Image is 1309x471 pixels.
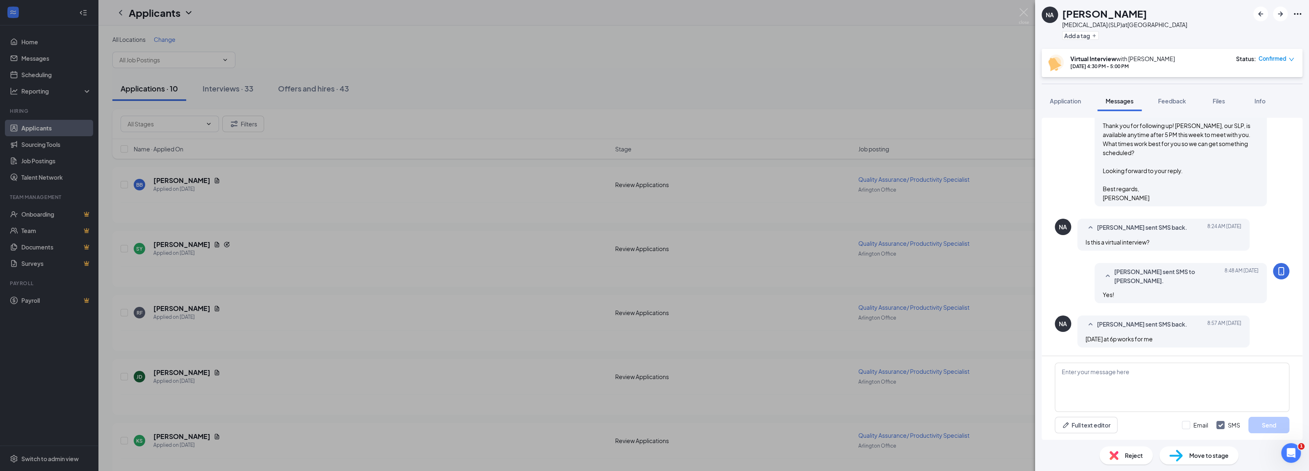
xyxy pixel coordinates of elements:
[1273,7,1288,21] button: ArrowRight
[1248,417,1289,433] button: Send
[1225,267,1259,285] span: [DATE] 8:48 AM
[1086,223,1095,233] svg: SmallChevronUp
[1256,9,1266,19] svg: ArrowLeftNew
[1062,7,1147,21] h1: [PERSON_NAME]
[1062,31,1099,40] button: PlusAdd a tag
[1207,223,1241,233] span: [DATE] 8:24 AM
[1086,335,1153,343] span: [DATE] at 6p works for me
[1158,97,1186,105] span: Feedback
[1059,223,1067,231] div: NA
[1103,271,1113,281] svg: SmallChevronUp
[1103,291,1114,298] span: Yes!
[1281,443,1301,463] iframe: Intercom live chat
[1046,11,1054,19] div: NA
[1050,97,1081,105] span: Application
[1114,267,1222,285] span: [PERSON_NAME] sent SMS to [PERSON_NAME].
[1288,57,1294,62] span: down
[1097,223,1187,233] span: [PERSON_NAME] sent SMS back.
[1189,451,1229,460] span: Move to stage
[1092,33,1097,38] svg: Plus
[1097,320,1187,329] span: [PERSON_NAME] sent SMS back.
[1259,55,1286,63] span: Confirmed
[1293,9,1302,19] svg: Ellipses
[1207,320,1241,329] span: [DATE] 8:57 AM
[1253,7,1268,21] button: ArrowLeftNew
[1086,320,1095,329] svg: SmallChevronUp
[1275,9,1285,19] svg: ArrowRight
[1059,320,1067,328] div: NA
[1254,97,1266,105] span: Info
[1070,63,1175,70] div: [DATE] 4:30 PM - 5:00 PM
[1070,55,1175,63] div: with [PERSON_NAME]
[1236,55,1256,63] div: Status :
[1062,21,1187,29] div: [MEDICAL_DATA] (SLP) at [GEOGRAPHIC_DATA]
[1103,104,1250,201] span: Good morning Nneka, Thank you for following up! [PERSON_NAME], our SLP, is available anytime afte...
[1055,417,1117,433] button: Full text editorPen
[1086,238,1149,246] span: Is this a virtual interview?
[1298,443,1304,450] span: 1
[1106,97,1133,105] span: Messages
[1125,451,1143,460] span: Reject
[1070,55,1116,62] b: Virtual Interview
[1276,266,1286,276] svg: MobileSms
[1213,97,1225,105] span: Files
[1062,421,1070,429] svg: Pen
